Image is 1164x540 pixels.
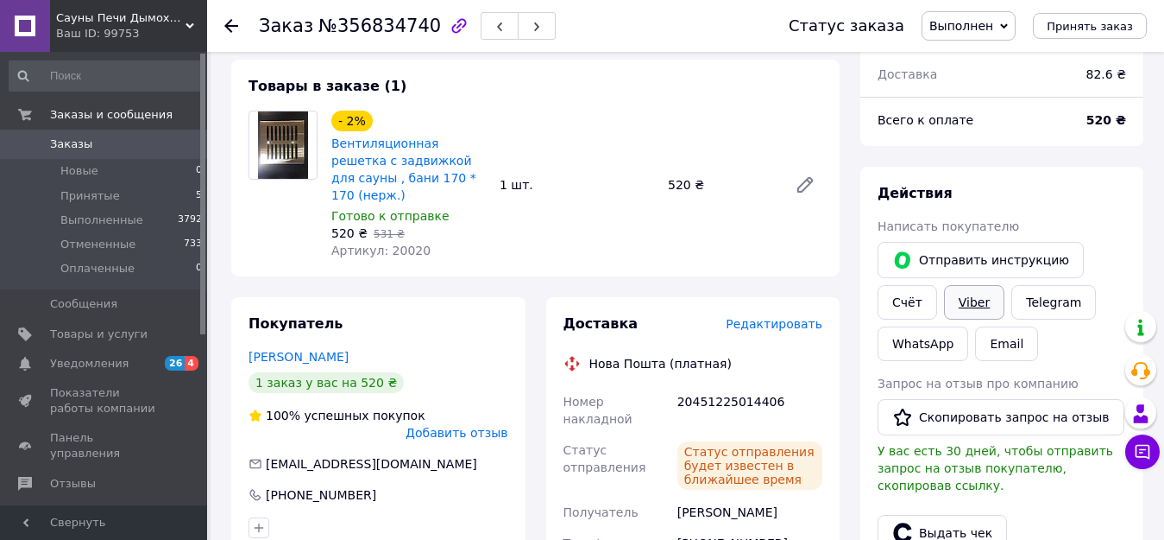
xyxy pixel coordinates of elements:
span: [EMAIL_ADDRESS][DOMAIN_NAME] [266,457,477,471]
div: 520 ₴ [661,173,781,197]
img: Вентиляционная решетка с задвижкой для сауны , бани 170 * 170 (нерж.) [258,111,309,179]
span: Выполнен [929,19,993,33]
span: Оплаченные [60,261,135,276]
span: Принятые [60,188,120,204]
b: 520 ₴ [1086,113,1126,127]
span: Уведомления [50,356,129,372]
div: - 2% [331,111,373,131]
div: Ваш ID: 99753 [56,26,207,41]
div: Статус заказа [789,17,904,35]
span: 531 ₴ [374,228,405,240]
div: 20451225014406 [674,386,826,435]
span: 520 ₴ [331,226,368,240]
div: 1 заказ у вас на 520 ₴ [249,372,404,393]
span: Панель управления [50,430,160,461]
span: 0 [196,261,202,276]
span: Действия [878,185,953,201]
span: 26 [165,356,185,371]
span: Номер накладной [563,395,632,426]
button: Email [975,327,1038,361]
span: Написать покупателю [878,219,1019,233]
span: Статус отправления [563,443,646,474]
div: Статус отправления будет известен в ближайшее время [677,442,822,490]
span: Товары и услуги [50,327,148,342]
span: Сауны Печи Дымоходы [56,10,186,26]
span: Добавить отзыв [406,426,507,440]
div: Нова Пошта (платная) [585,355,736,372]
span: №356834740 [318,16,441,36]
button: Скопировать запрос на отзыв [878,399,1124,435]
span: Доставка [563,315,639,332]
span: 5 [196,188,202,204]
span: Сообщения [50,296,117,312]
span: Покупатель [249,315,343,332]
span: 100% [266,409,300,422]
div: [PHONE_NUMBER] [264,486,378,504]
span: Получатель [563,505,639,519]
div: 82.6 ₴ [1076,55,1136,93]
a: WhatsApp [878,327,968,361]
span: Доставка [878,67,937,81]
span: Заказы и сообщения [50,107,173,123]
span: Заказ [259,16,313,36]
span: Всего к оплате [878,113,973,127]
span: 3792 [178,213,202,228]
input: Поиск [9,60,204,92]
button: Чат с покупателем [1125,435,1160,469]
span: Показатели работы компании [50,385,160,416]
button: Отправить инструкцию [878,242,1084,278]
span: 733 [184,237,202,252]
span: Запрос на отзыв про компанию [878,377,1079,391]
a: Вентиляционная решетка с задвижкой для сауны , бани 170 * 170 (нерж.) [331,137,476,202]
button: Принять заказ [1033,13,1147,39]
button: Cчёт [878,285,937,320]
div: [PERSON_NAME] [674,497,826,528]
div: 1 шт. [493,173,661,197]
span: Принять заказ [1047,20,1133,33]
span: 0 [196,163,202,179]
span: Новые [60,163,98,179]
div: Вернуться назад [224,17,238,35]
span: 4 [185,356,198,371]
span: Артикул: 20020 [331,244,431,257]
span: Заказы [50,137,92,152]
a: Telegram [1011,285,1096,320]
a: [PERSON_NAME] [249,350,349,364]
span: У вас есть 30 дней, чтобы отправить запрос на отзыв покупателю, скопировав ссылку. [878,444,1113,492]
span: Отзывы [50,476,96,492]
a: Редактировать [788,168,822,202]
span: Выполненные [60,213,143,228]
span: Отмененные [60,237,135,252]
a: Viber [944,285,1004,320]
span: Готово к отправке [331,209,450,223]
span: Товары в заказе (1) [249,78,406,94]
div: успешных покупок [249,407,425,424]
span: Редактировать [726,317,822,331]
